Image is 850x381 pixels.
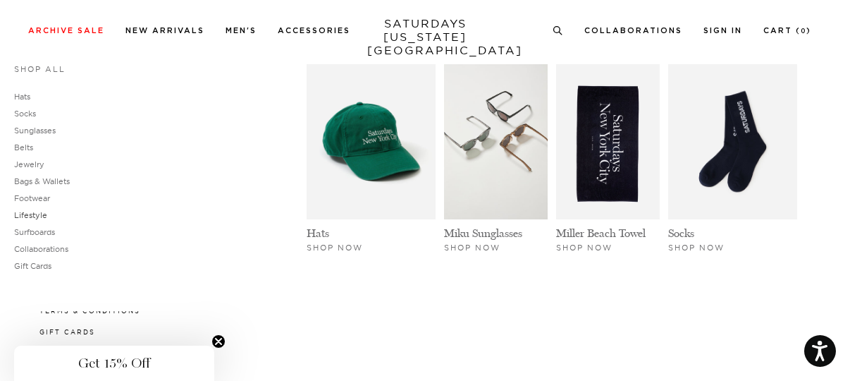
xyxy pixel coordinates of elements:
a: Cart (0) [763,27,811,35]
span: Shop Now [307,243,363,253]
a: Bags & Wallets [14,176,70,186]
a: Jewelry [14,159,44,169]
a: Men's [226,27,257,35]
a: Sunglasses [14,126,56,135]
a: SATURDAYS[US_STATE][GEOGRAPHIC_DATA] [367,17,483,57]
a: Archive Sale [28,27,104,35]
a: Gift Cards [14,261,51,271]
a: New Arrivals [125,27,204,35]
small: 0 [801,28,806,35]
div: Get 15% OffClose teaser [14,346,214,381]
button: Close teaser [211,334,226,349]
a: Socks [668,226,694,240]
a: Sign In [703,27,742,35]
a: Lifestyle [14,210,47,220]
a: Footwear [14,193,50,203]
a: Terms & Conditions [39,307,140,315]
a: Socks [14,109,36,119]
a: Collaborations [584,27,682,35]
a: Collaborations [14,244,68,254]
span: Get 15% Off [78,355,150,372]
a: Gift Cards [39,328,95,336]
a: Shop All [14,64,66,74]
a: Miller Beach Towel [556,226,646,240]
a: Hats [307,226,329,240]
a: Accessories [278,27,350,35]
span: Shop Now [668,243,725,253]
a: Hats [14,92,30,102]
a: Belts [14,143,33,152]
a: Miku Sunglasses [444,226,522,240]
a: Surfboards [14,227,55,237]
